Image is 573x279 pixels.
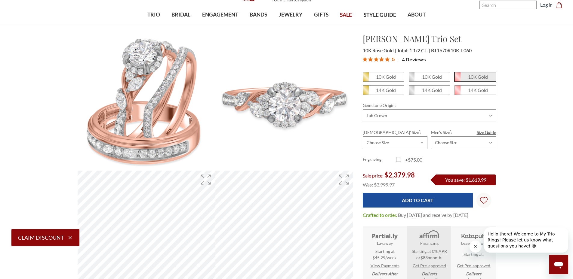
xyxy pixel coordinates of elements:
[363,72,404,81] span: 10K Yellow Gold
[392,55,395,63] span: 5
[273,5,308,25] a: JEWELRY
[314,11,328,19] span: GIFTS
[376,74,396,80] em: 10K Gold
[477,129,496,135] a: Size Guide
[470,241,482,253] iframe: Close message
[358,5,402,25] a: STYLE GUIDE
[197,171,215,189] div: Enter fullscreen
[335,171,353,189] div: Enter fullscreen
[402,55,426,64] span: 4 Reviews
[398,211,468,219] dd: Buy [DATE] and receive by [DATE]
[402,5,431,25] a: ABOUT
[422,74,442,80] em: 10K Gold
[250,11,267,19] span: BANDS
[363,211,397,219] dt: Crafted to order.
[480,178,488,223] svg: Wish Lists
[464,251,484,257] span: Starting at .
[363,102,496,108] label: Gemstone Origin:
[431,47,472,53] span: BT1670R10K-L060
[422,87,442,93] em: 14K Gold
[457,262,490,269] a: Get Pre-approved
[244,5,273,25] a: BANDS
[455,72,495,81] span: 10K Rose Gold
[556,1,566,8] a: Cart with 0 items
[468,87,488,93] em: 14K Gold
[340,11,352,19] span: SALE
[78,33,215,170] img: Photo of Poul 1 1/2 ct tw. Lab Grown Round Solitaire Trio Set 10K Rose Gold [BT1670R-L060]
[371,230,399,240] img: Layaway
[415,230,443,240] img: Affirm
[363,129,427,135] label: [DEMOGRAPHIC_DATA]' Size :
[215,33,353,170] img: Photo of Poul 1 1/2 ct tw. Lab Grown Round Solitaire Trio Set 10K Rose Gold [BT1670RE-L060]
[363,193,473,208] input: Add to Cart
[540,1,553,8] a: Log in
[147,11,160,19] span: TRIO
[484,227,568,253] iframe: Message from company
[468,74,488,80] em: 10K Gold
[455,86,495,95] span: 14K Rose Gold
[374,182,395,187] span: $3,999.97
[202,11,238,19] span: ENGAGEMENT
[363,182,373,187] span: Was:
[334,5,358,25] a: SALE
[445,177,486,183] span: You save: $1,619.99
[363,32,496,45] h1: [PERSON_NAME] Trio Set
[279,11,303,19] span: JEWELRY
[363,156,396,163] label: Engraving:
[461,240,486,246] strong: Lease to Own
[409,248,449,261] span: Starting at 0% APR or /month.
[308,5,334,25] a: GIFTS
[363,173,384,178] span: Sale price:
[421,255,428,260] span: $83
[420,240,439,246] strong: Financing
[396,156,430,163] label: +$75.00
[409,72,450,81] span: 10K White Gold
[363,47,396,53] span: 10K Rose Gold
[371,262,399,269] a: View Payments
[376,87,396,93] em: 14K Gold
[11,229,79,246] button: Claim Discount
[397,47,430,53] span: Total: 1 1/2 CT.
[166,5,196,25] a: BRIDAL
[363,55,426,64] button: Rated 5 out of 5 stars from 4 reviews. Jump to reviews.
[364,11,396,19] span: STYLE GUIDE
[549,255,568,274] iframe: Button to launch messaging window
[409,86,450,95] span: 14K White Gold
[479,1,537,9] input: Search and use arrows or TAB to navigate results
[460,230,488,240] img: Katapult
[363,86,404,95] span: 14K Yellow Gold
[377,240,393,246] strong: Layaway
[372,248,397,261] span: Starting at $45.29/week.
[431,129,496,135] label: Men's Size :
[408,11,426,19] span: ABOUT
[196,5,244,25] a: ENGAGEMENT
[142,5,166,25] a: TRIO
[413,262,446,269] a: Get Pre-approved
[384,171,415,179] span: $2,379.98
[171,11,190,19] span: BRIDAL
[476,193,491,208] a: Wish Lists
[556,2,562,8] svg: cart.cart_preview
